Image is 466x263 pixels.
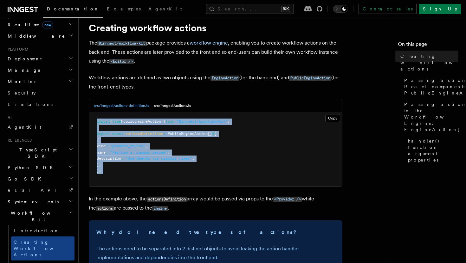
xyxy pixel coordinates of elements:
button: Workflow Kit [5,207,74,225]
span: Limitations [8,102,53,107]
button: Python SDK [5,162,74,173]
a: workflow engine [190,40,228,46]
a: Passing actions to the React components: PublicEngineAction[] [402,75,458,99]
span: Examples [107,6,141,11]
span: ]; [97,168,101,173]
span: ; [228,119,230,124]
span: "Use OpenAI for grammar fixes" [126,156,192,161]
span: from [165,119,174,124]
a: Sign Up [419,4,461,14]
span: : [121,156,123,161]
button: Go SDK [5,173,74,185]
p: The actions need to be separated into 2 distinct objects to avoid leaking the action handler impl... [96,244,335,262]
a: Security [5,87,74,99]
span: PublicEngineAction } [121,119,165,124]
span: name [97,150,106,155]
span: kind [97,144,106,148]
h4: On this page [398,40,458,51]
button: Monitor [5,76,74,87]
a: Contact sales [359,4,417,14]
span: AgentKit [148,6,182,11]
span: , [146,144,148,148]
span: handler() function argument properties [408,138,458,163]
span: PublicEngineAction [168,131,208,136]
span: Deployment [5,56,42,62]
span: : [163,131,165,136]
span: Creating Workflow Actions [14,240,69,257]
a: @inngest/workflow-kit [97,40,146,46]
button: Manage [5,64,74,76]
p: In the example above, the array would be passed via props to the while the are passed to the . [89,194,342,213]
span: , [99,162,101,167]
h1: Creating workflow actions [89,22,342,34]
span: Python SDK [5,164,57,171]
button: Realtimenew [5,19,74,30]
span: Documentation [47,6,99,11]
button: src/inngest/actions.ts [154,99,191,112]
span: AI [5,115,12,120]
code: PublicEngineAction [289,76,331,81]
span: { [110,119,112,124]
span: export [97,131,110,136]
button: src/inngest/actions-definition.ts [94,99,149,112]
span: Middleware [5,33,65,39]
span: "@inngest/workflow-kit" [177,119,228,124]
a: handler() function argument properties [405,135,458,166]
a: AgentKit [145,2,186,17]
kbd: ⌘K [281,6,290,12]
span: type [112,119,121,124]
a: AgentKit [5,121,74,133]
span: Introduction [14,228,59,233]
span: Go SDK [5,176,45,182]
span: , [168,150,170,155]
code: Engine [152,206,168,211]
strong: Why do I need two types of actions? [96,229,298,235]
span: [ [214,131,217,136]
a: PublicEngineAction [289,75,331,81]
button: System events [5,196,74,207]
a: Introduction [11,225,74,236]
p: Workflow actions are defined as two objects using the (for the back-end) and (for the front-end) ... [89,73,342,91]
code: <Editor /> [109,59,134,64]
a: Documentation [43,2,103,18]
a: Creating Workflow Actions [11,236,74,260]
span: Manage [5,67,41,73]
span: : [106,150,108,155]
button: Middleware [5,30,74,42]
span: = [212,131,214,136]
span: [] [208,131,212,136]
span: TypeScript SDK [5,147,68,159]
a: Limitations [5,99,74,110]
a: Engine [152,205,168,211]
span: : [106,144,108,148]
span: AgentKit [8,125,41,130]
button: Search...⌘K [206,4,294,14]
code: actionsDefinition [147,197,187,202]
code: EngineAction [210,76,239,81]
a: Creating workflow actions [398,51,458,75]
a: Examples [103,2,145,17]
span: "Perform a grammar review" [110,150,168,155]
span: actionsDefinition [126,131,163,136]
span: Workflow Kit [5,210,69,223]
a: EngineAction [210,75,239,81]
span: new [42,21,53,28]
code: @inngest/workflow-kit [97,41,146,46]
span: "grammar_review" [110,144,146,148]
p: The package provides a , enabling you to create workflow actions on the back end. These actions a... [89,39,342,66]
span: const [112,131,123,136]
span: Realtime [5,21,53,28]
code: <Provider /> [273,197,302,202]
a: <Provider /> [273,196,302,202]
span: Security [8,90,36,95]
span: import [97,119,110,124]
span: Monitor [5,78,37,85]
span: description [97,156,121,161]
span: REST API [8,188,61,193]
span: System events [5,199,59,205]
button: Toggle dark mode [333,5,348,13]
button: Copy [325,114,340,122]
span: References [5,138,32,143]
span: } [97,162,99,167]
button: TypeScript SDK [5,144,74,162]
